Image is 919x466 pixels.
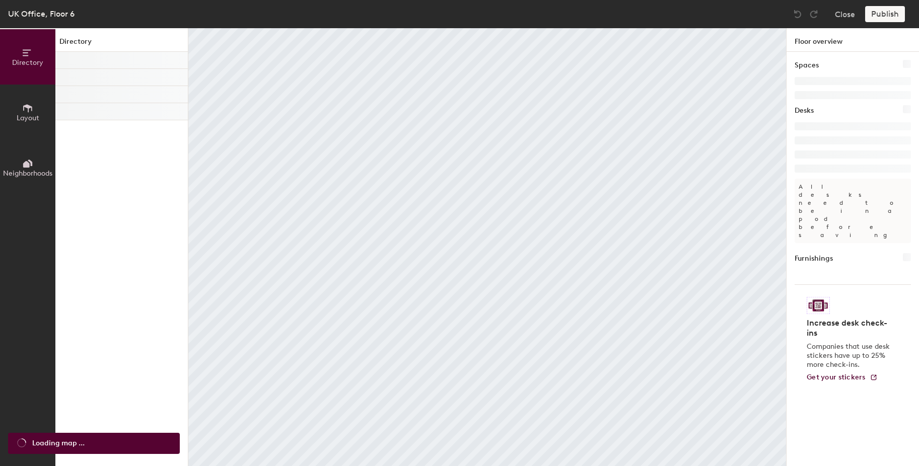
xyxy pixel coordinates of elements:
[3,169,52,178] span: Neighborhoods
[807,318,893,338] h4: Increase desk check-ins
[795,105,814,116] h1: Desks
[188,28,786,466] canvas: Map
[807,297,830,314] img: Sticker logo
[793,9,803,19] img: Undo
[795,60,819,71] h1: Spaces
[809,9,819,19] img: Redo
[8,8,75,20] div: UK Office, Floor 6
[807,373,866,381] span: Get your stickers
[787,28,919,52] h1: Floor overview
[835,6,855,22] button: Close
[807,342,893,369] p: Companies that use desk stickers have up to 25% more check-ins.
[55,36,188,52] h1: Directory
[12,58,43,67] span: Directory
[795,253,833,264] h1: Furnishings
[32,438,85,449] span: Loading map ...
[795,179,911,243] p: All desks need to be in a pod before saving
[17,114,39,122] span: Layout
[807,373,878,382] a: Get your stickers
